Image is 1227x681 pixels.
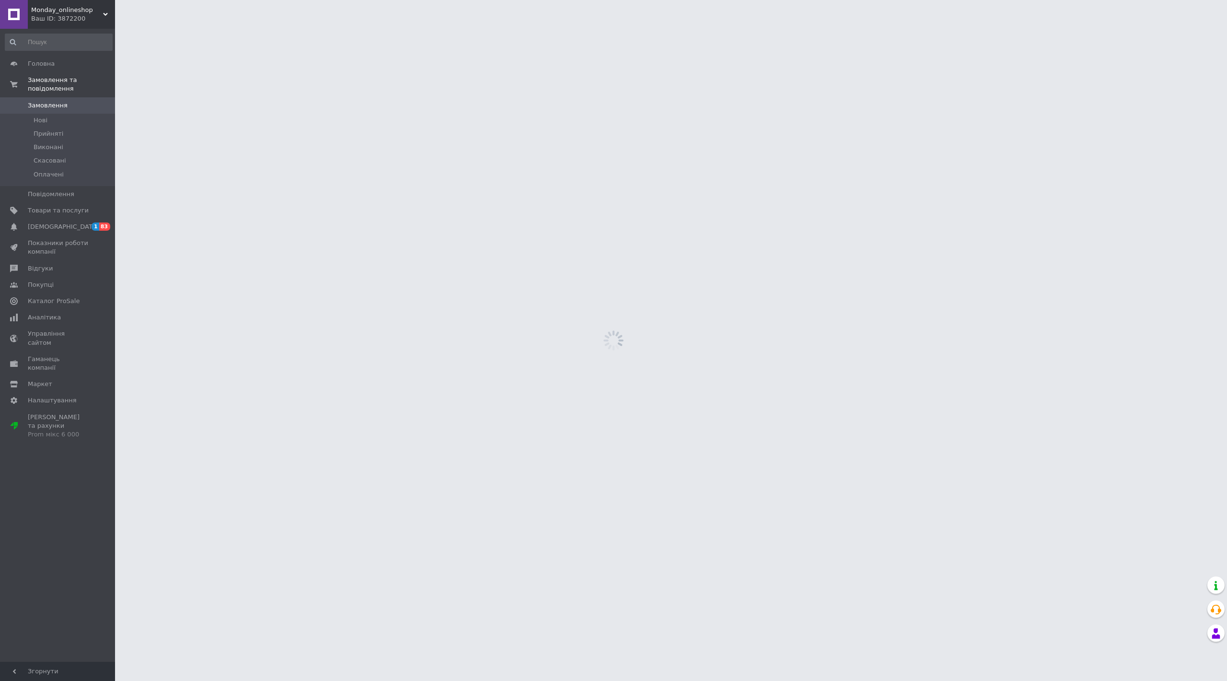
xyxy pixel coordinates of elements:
[28,430,89,439] div: Prom мікс 6 000
[92,223,99,231] span: 1
[28,281,54,289] span: Покупці
[28,264,53,273] span: Відгуки
[31,6,103,14] span: Monday_onlineshop
[99,223,110,231] span: 83
[34,156,66,165] span: Скасовані
[28,223,99,231] span: [DEMOGRAPHIC_DATA]
[34,129,63,138] span: Прийняті
[28,413,89,439] span: [PERSON_NAME] та рахунки
[28,59,55,68] span: Головна
[28,101,68,110] span: Замовлення
[34,116,47,125] span: Нові
[28,329,89,347] span: Управління сайтом
[5,34,113,51] input: Пошук
[34,143,63,152] span: Виконані
[31,14,115,23] div: Ваш ID: 3872200
[28,239,89,256] span: Показники роботи компанії
[28,76,115,93] span: Замовлення та повідомлення
[28,313,61,322] span: Аналітика
[28,206,89,215] span: Товари та послуги
[28,380,52,388] span: Маркет
[34,170,64,179] span: Оплачені
[28,396,77,405] span: Налаштування
[28,355,89,372] span: Гаманець компанії
[28,190,74,199] span: Повідомлення
[28,297,80,305] span: Каталог ProSale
